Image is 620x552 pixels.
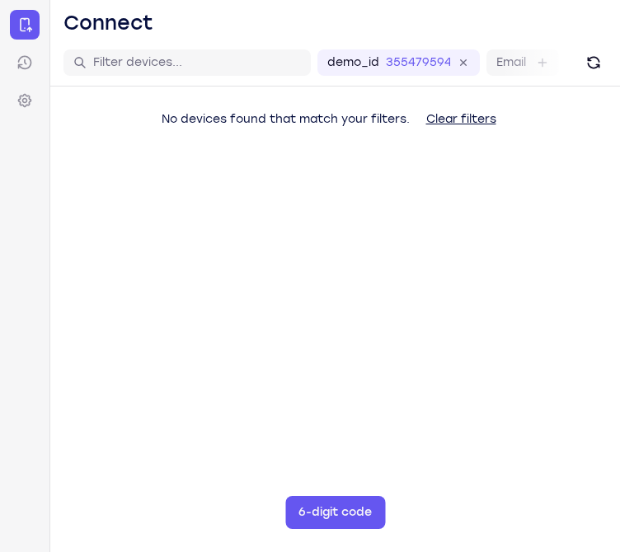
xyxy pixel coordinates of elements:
[413,103,510,136] button: Clear filters
[93,54,301,71] input: Filter devices...
[10,48,40,77] a: Sessions
[63,10,153,36] h1: Connect
[162,112,410,126] span: No devices found that match your filters.
[327,54,379,71] label: demo_id
[580,49,607,76] button: Refresh
[496,54,526,71] label: Email
[285,496,385,529] button: 6-digit code
[10,10,40,40] a: Connect
[10,86,40,115] a: Settings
